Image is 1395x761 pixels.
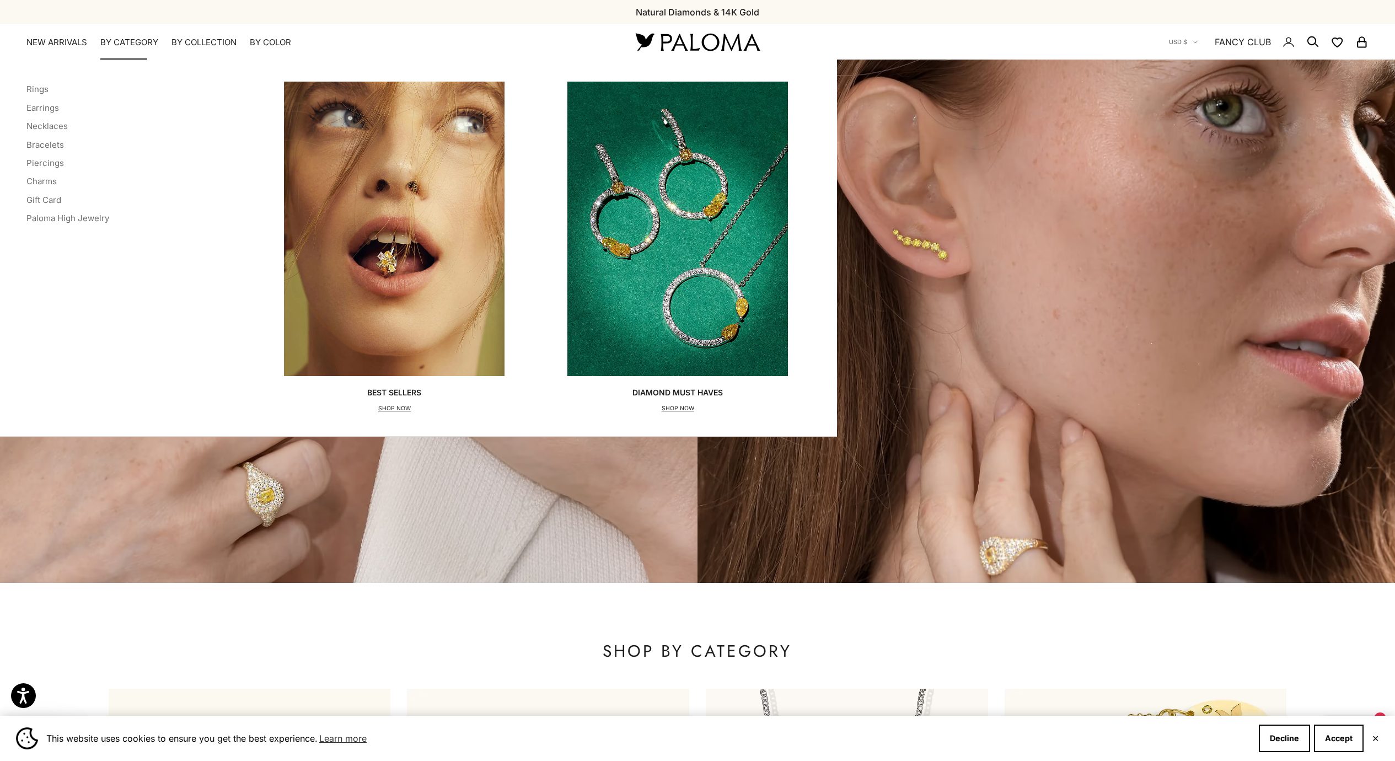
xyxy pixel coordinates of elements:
span: This website uses cookies to ensure you get the best experience. [46,730,1250,747]
button: Decline [1259,725,1310,752]
a: Piercings [26,158,64,168]
a: Learn more [318,730,368,747]
a: Rings [26,84,49,94]
span: USD $ [1169,37,1187,47]
a: Gift Card [26,195,61,205]
summary: By Color [250,37,291,48]
p: SHOP NOW [632,403,723,414]
button: Close [1372,735,1379,742]
p: Best Sellers [367,387,421,398]
img: Cookie banner [16,727,38,749]
p: Natural Diamonds & 14K Gold [636,5,759,19]
p: Diamond Must Haves [632,387,723,398]
p: SHOP BY CATEGORY [109,640,1287,662]
summary: By Collection [171,37,237,48]
a: Best SellersSHOP NOW [262,82,528,414]
a: Necklaces [26,121,68,131]
nav: Secondary navigation [1169,24,1369,60]
nav: Primary navigation [26,37,609,48]
summary: By Category [100,37,158,48]
a: Bracelets [26,140,64,150]
a: Paloma High Jewelry [26,213,109,223]
button: USD $ [1169,37,1198,47]
button: Accept [1314,725,1364,752]
a: FANCY CLUB [1215,35,1271,49]
a: Charms [26,176,57,186]
a: NEW ARRIVALS [26,37,87,48]
a: Earrings [26,103,59,113]
p: SHOP NOW [367,403,421,414]
a: Diamond Must HavesSHOP NOW [545,82,811,414]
